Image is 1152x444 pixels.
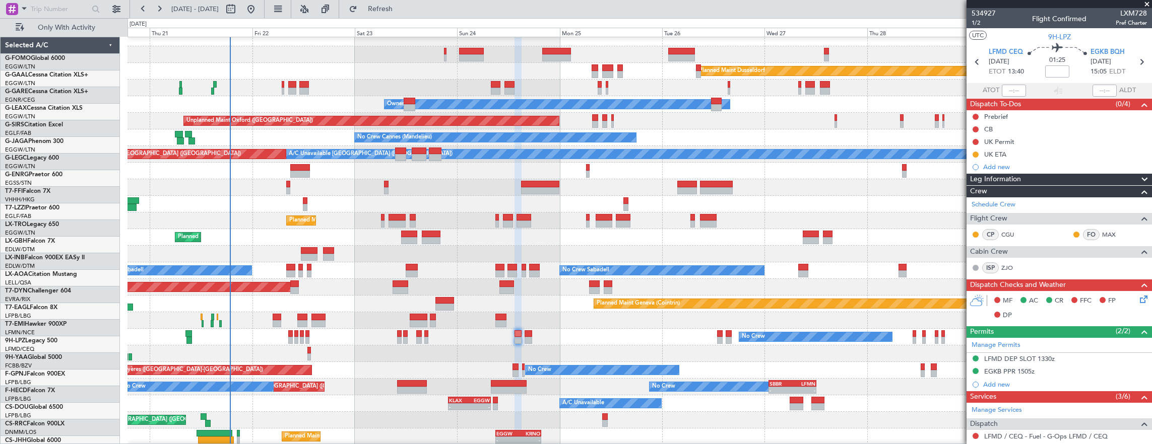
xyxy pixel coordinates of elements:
span: EGKB BQH [1091,47,1125,57]
a: VHHH/HKG [5,196,35,203]
a: EVRA/RIX [5,295,30,303]
span: CR [1055,296,1063,306]
div: Tue 26 [662,28,764,37]
div: CB [984,125,993,133]
span: AC [1029,296,1038,306]
span: G-FOMO [5,55,31,61]
a: G-LEAXCessna Citation XLS [5,105,83,111]
div: Prebrief [984,112,1008,121]
div: EGGW [470,397,490,403]
span: 15:05 [1091,67,1107,77]
a: LFMD/CEQ [5,345,34,353]
a: EGGW/LTN [5,146,35,154]
span: Dispatch To-Dos [970,99,1021,110]
span: [DATE] - [DATE] [171,5,219,14]
div: Planned Maint [GEOGRAPHIC_DATA] ([GEOGRAPHIC_DATA]) [222,379,380,394]
a: MAX [1102,230,1125,239]
span: 9H-YAA [5,354,28,360]
span: ALDT [1119,86,1136,96]
span: CS-RRC [5,421,27,427]
div: No Crew Cannes (Mandelieu) [357,130,432,145]
div: UK Permit [984,137,1014,146]
span: Dispatch [970,418,998,430]
div: Planned Maint [GEOGRAPHIC_DATA] ([GEOGRAPHIC_DATA]) [82,146,241,162]
span: (3/6) [1116,391,1130,402]
div: - [793,387,816,393]
a: CS-RRCFalcon 900LX [5,421,65,427]
a: LELL/QSA [5,279,31,286]
div: No Crew [742,329,765,344]
a: LFMN/NCE [5,329,35,336]
a: 9H-YAAGlobal 5000 [5,354,62,360]
span: LX-AOA [5,271,28,277]
div: KLAX [449,397,469,403]
span: Leg Information [970,174,1021,185]
span: T7-FFI [5,188,23,194]
a: ZJO [1001,263,1024,272]
div: Planned Maint [GEOGRAPHIC_DATA] ([GEOGRAPHIC_DATA]) [71,412,230,427]
a: G-FOMOGlobal 6000 [5,55,65,61]
div: Thu 28 [867,28,970,37]
div: EGKB PPR 1505z [984,367,1035,376]
a: LX-AOACitation Mustang [5,271,77,277]
div: Planned Maint Dusseldorf [699,63,765,79]
button: UTC [969,31,987,40]
span: MF [1003,296,1012,306]
div: - [518,437,540,443]
div: [DATE] [130,20,147,29]
div: Planned Maint Geneva (Cointrin) [597,296,680,311]
span: G-JAGA [5,138,28,144]
a: F-GPNJFalcon 900EX [5,371,65,377]
input: Trip Number [31,2,89,17]
span: Flight Crew [970,213,1007,225]
a: LFPB/LBG [5,379,31,386]
div: Planned Maint [GEOGRAPHIC_DATA] ([GEOGRAPHIC_DATA]) [285,429,443,444]
span: T7-DYN [5,288,28,294]
a: 9H-LPZLegacy 500 [5,338,57,344]
a: T7-LZZIPraetor 600 [5,205,59,211]
a: EDLW/DTM [5,262,35,270]
span: ATOT [983,86,999,96]
a: EGNR/CEG [5,96,35,104]
div: A/C Unavailable [GEOGRAPHIC_DATA] ([GEOGRAPHIC_DATA]) [289,146,453,162]
a: G-GARECessna Citation XLS+ [5,89,88,95]
a: EGSS/STN [5,179,32,187]
span: FP [1108,296,1116,306]
div: Add new [983,380,1147,389]
a: G-GAALCessna Citation XLS+ [5,72,88,78]
span: Only With Activity [26,24,106,31]
span: LX-TRO [5,221,27,228]
span: G-LEAX [5,105,27,111]
a: Manage Services [972,405,1022,415]
span: DP [1003,311,1012,321]
a: EGGW/LTN [5,163,35,170]
a: DNMM/LOS [5,428,36,436]
div: No Crew Sabadell [562,263,609,278]
a: LFPB/LBG [5,395,31,403]
div: Sat 23 [355,28,457,37]
div: - [449,404,469,410]
button: Refresh [344,1,405,17]
a: LFPB/LBG [5,412,31,419]
a: G-LEGCLegacy 600 [5,155,59,161]
div: Wed 27 [764,28,867,37]
span: F-GPNJ [5,371,27,377]
a: G-SIRSCitation Excel [5,122,63,128]
a: CS-DOUGlobal 6500 [5,404,63,410]
a: T7-FFIFalcon 7X [5,188,50,194]
div: AOG Maint Hyères ([GEOGRAPHIC_DATA]-[GEOGRAPHIC_DATA]) [93,362,263,378]
a: Schedule Crew [972,200,1015,210]
span: ELDT [1109,67,1125,77]
a: LFMD / CEQ - Fuel - G-Ops LFMD / CEQ [984,432,1108,440]
span: G-LEGC [5,155,27,161]
span: [DATE] [1091,57,1111,67]
span: T7-LZZI [5,205,26,211]
span: F-HECD [5,388,27,394]
div: Flight Confirmed [1032,14,1086,24]
span: G-GAAL [5,72,28,78]
a: G-JAGAPhenom 300 [5,138,63,144]
span: 1/2 [972,19,996,27]
button: Only With Activity [11,20,109,36]
div: KRNO [518,430,540,436]
div: - [496,437,518,443]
